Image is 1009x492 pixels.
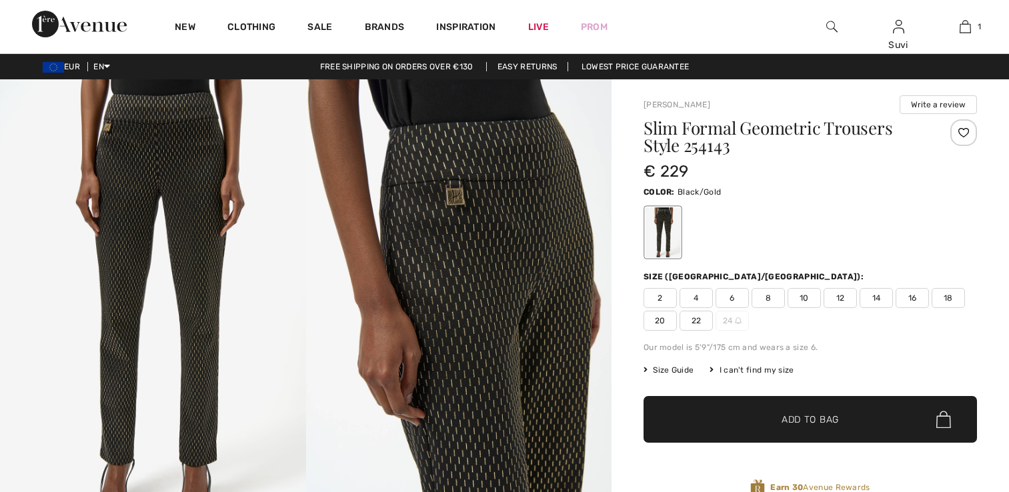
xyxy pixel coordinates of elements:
div: Black/Gold [646,207,680,257]
span: 1 [978,21,981,33]
span: 20 [644,311,677,331]
a: Live [528,20,549,34]
span: € 229 [644,162,689,181]
img: My Info [893,19,904,35]
span: EUR [43,62,85,71]
a: Brands [365,21,405,35]
span: Size Guide [644,364,694,376]
div: Size ([GEOGRAPHIC_DATA]/[GEOGRAPHIC_DATA]): [644,271,866,283]
h1: Slim Formal Geometric Trousers Style 254143 [644,119,922,154]
a: New [175,21,195,35]
span: 6 [716,288,749,308]
span: EN [93,62,110,71]
a: Lowest Price Guarantee [571,62,700,71]
span: 16 [896,288,929,308]
div: Suvi [866,38,931,52]
span: Black/Gold [678,187,721,197]
span: 22 [680,311,713,331]
a: Clothing [227,21,275,35]
button: Add to Bag [644,396,977,443]
span: 4 [680,288,713,308]
a: Free shipping on orders over €130 [309,62,484,71]
strong: Earn 30 [770,483,803,492]
a: 1 [932,19,998,35]
span: 12 [824,288,857,308]
a: Easy Returns [486,62,569,71]
span: 14 [860,288,893,308]
span: Add to Bag [782,413,839,427]
img: search the website [826,19,838,35]
span: 10 [788,288,821,308]
a: [PERSON_NAME] [644,100,710,109]
img: ring-m.svg [735,317,742,324]
a: Prom [581,20,608,34]
span: Inspiration [436,21,495,35]
img: 1ère Avenue [32,11,127,37]
img: Euro [43,62,64,73]
div: Our model is 5'9"/175 cm and wears a size 6. [644,341,977,353]
span: Color: [644,187,675,197]
span: 2 [644,288,677,308]
span: 8 [752,288,785,308]
span: 24 [716,311,749,331]
button: Write a review [900,95,977,114]
span: 18 [932,288,965,308]
img: My Bag [960,19,971,35]
a: Sale [307,21,332,35]
div: I can't find my size [710,364,794,376]
a: Sign In [893,20,904,33]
